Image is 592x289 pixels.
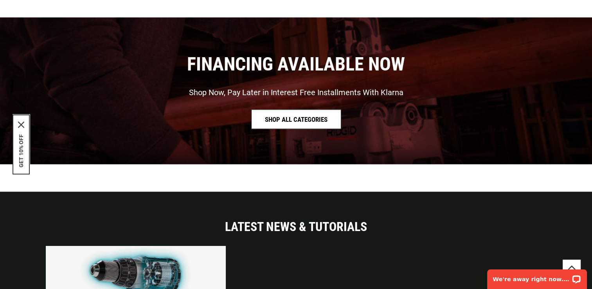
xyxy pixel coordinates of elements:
a: Shop All Categories [251,109,341,129]
iframe: LiveChat chat widget [482,264,592,289]
div: Financing Available Now [16,52,576,75]
div: Shop Now, Pay Later in Interest Free Installments With Klarna [189,87,403,98]
button: Close [18,122,24,128]
button: GET 10% OFF [18,134,24,168]
svg: close icon [18,122,24,128]
div: Latest news & tutorials [16,219,576,234]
